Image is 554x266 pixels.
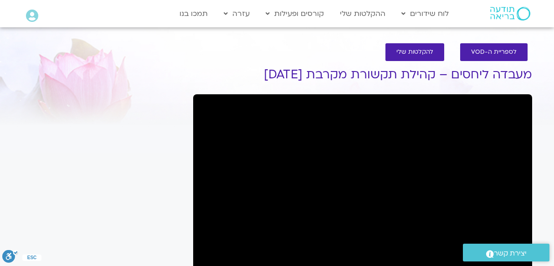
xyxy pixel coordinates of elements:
a: יצירת קשר [463,244,549,261]
a: לספריית ה-VOD [460,43,528,61]
a: תמכו בנו [175,5,212,22]
a: קורסים ופעילות [261,5,328,22]
span: יצירת קשר [494,247,527,260]
a: להקלטות שלי [385,43,444,61]
span: להקלטות שלי [396,49,433,56]
h1: מעבדה ליחסים – קהילת תקשורת מקרבת [DATE] [193,68,532,82]
img: תודעה בריאה [490,7,530,20]
a: ההקלטות שלי [335,5,390,22]
a: עזרה [219,5,254,22]
a: לוח שידורים [397,5,453,22]
span: לספריית ה-VOD [471,49,517,56]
